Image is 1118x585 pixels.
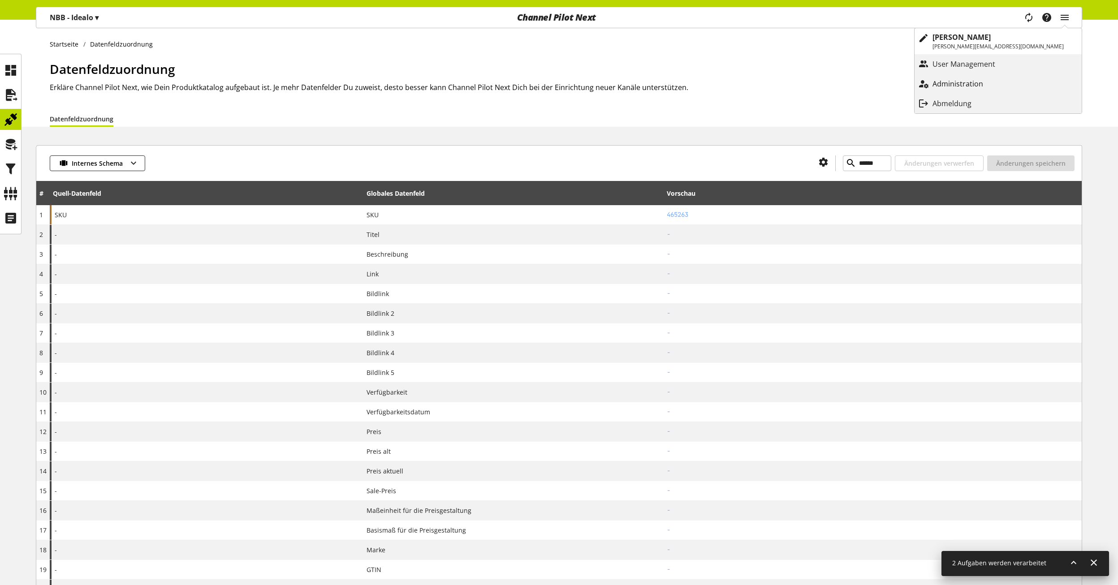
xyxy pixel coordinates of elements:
[667,447,1079,456] h2: -
[55,427,57,436] span: -
[667,328,1079,338] h2: -
[667,368,1079,377] h2: -
[39,211,43,219] span: 1
[55,466,57,476] span: -
[667,387,1079,397] h2: -
[904,159,974,168] span: Änderungen verwerfen
[55,565,57,574] span: -
[39,467,47,475] span: 14
[895,155,984,171] button: Änderungen verwerfen
[367,210,379,219] span: SKU
[667,486,1079,495] h2: -
[55,447,57,456] span: -
[55,506,57,515] span: -
[55,328,57,338] span: -
[55,269,57,279] span: -
[367,328,394,338] span: Bildlink 3
[55,249,57,259] span: -
[667,249,1079,259] h2: -
[39,408,47,416] span: 11
[50,82,1082,93] h2: Erkläre Channel Pilot Next, wie Dein Produktkatalog aufgebaut ist. Je mehr Datenfelder Du zuweist...
[55,368,57,377] span: -
[367,525,466,535] span: Basismaß für die Preisgestaltung
[59,159,68,168] img: 1869707a5a2b6c07298f74b45f9d27fa.svg
[367,289,389,298] span: Bildlink
[55,309,57,318] span: -
[915,56,1082,72] a: User Management
[50,114,113,124] a: Datenfeldzuordnung
[55,545,57,555] span: -
[667,269,1079,279] h2: -
[39,368,43,377] span: 9
[39,447,47,456] span: 13
[367,387,407,397] span: Verfügbarkeit
[55,486,57,495] span: -
[667,189,695,198] div: Vorschau
[39,546,47,554] span: 18
[367,189,425,198] div: Globales Datenfeld
[667,289,1079,298] h2: -
[667,565,1079,574] h2: -
[39,486,47,495] span: 15
[996,159,1066,168] span: Änderungen speichern
[667,230,1079,239] h2: -
[39,309,43,318] span: 6
[367,269,379,279] span: Link
[367,466,403,476] span: Preis aktuell
[367,249,408,259] span: Beschreibung
[55,407,57,417] span: -
[50,39,83,49] a: Startseite
[55,387,57,397] span: -
[667,466,1079,476] h2: -
[55,525,57,535] span: -
[367,368,394,377] span: Bildlink 5
[39,289,43,298] span: 5
[50,155,145,171] button: Internes Schema
[95,13,99,22] span: ▾
[367,348,394,357] span: Bildlink 4
[932,32,991,42] b: [PERSON_NAME]
[55,348,57,357] span: -
[367,230,380,239] span: Titel
[39,189,43,198] span: #
[39,270,43,278] span: 4
[367,565,381,574] span: GTIN
[667,210,1079,219] h2: 465263
[50,60,175,77] span: Datenfeldzuordnung
[39,388,47,396] span: 10
[55,210,67,219] span: SKU
[72,159,123,168] span: Internes Schema
[39,250,43,258] span: 3
[667,545,1079,555] h2: -
[50,12,99,23] p: NBB - Idealo
[367,506,471,515] span: Maßeinheit für die Preisgestaltung
[39,427,47,436] span: 12
[367,309,394,318] span: Bildlink 2
[952,559,1046,567] span: 2 Aufgaben werden verarbeitet
[667,407,1079,417] h2: -
[39,348,43,357] span: 8
[367,486,396,495] span: Sale-Preis
[667,348,1079,357] h2: -
[39,329,43,337] span: 7
[53,189,101,198] div: Quell-Datenfeld
[667,309,1079,318] h2: -
[367,447,391,456] span: Preis alt
[55,230,57,239] span: -
[36,7,1082,28] nav: main navigation
[39,506,47,515] span: 16
[667,506,1079,515] h2: -
[39,565,47,574] span: 19
[367,427,381,436] span: Preis
[39,526,47,534] span: 17
[367,545,385,555] span: Marke
[915,76,1082,92] a: Administration
[932,78,1001,89] p: Administration
[915,28,1082,54] a: [PERSON_NAME][PERSON_NAME][EMAIL_ADDRESS][DOMAIN_NAME]
[667,427,1079,436] h2: -
[55,289,57,298] span: -
[932,43,1064,51] p: [PERSON_NAME][EMAIL_ADDRESS][DOMAIN_NAME]
[932,59,1013,69] p: User Management
[987,155,1075,171] button: Änderungen speichern
[932,98,989,109] p: Abmeldung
